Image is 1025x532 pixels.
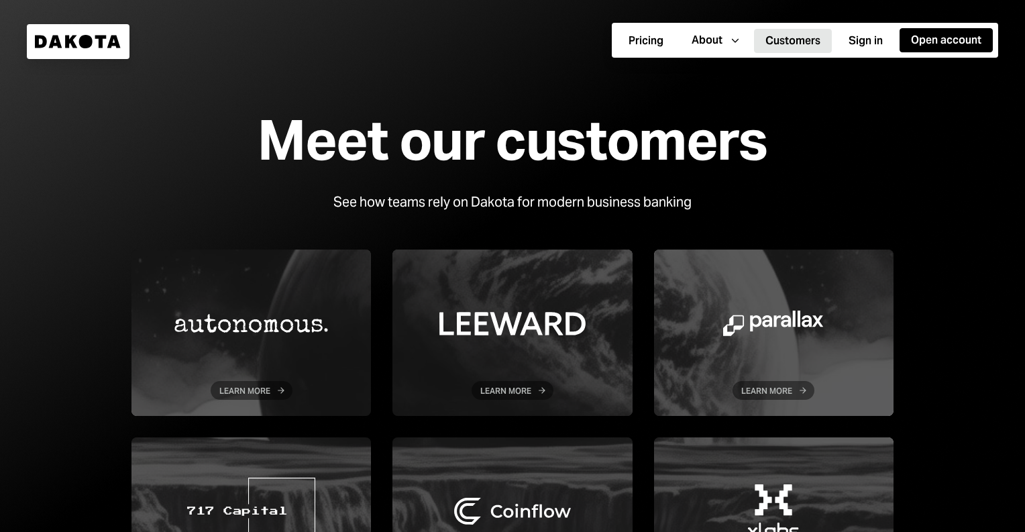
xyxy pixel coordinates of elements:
button: Pricing [617,29,675,53]
button: Open account [900,28,993,52]
button: Customers [754,29,832,53]
div: Meet our customers [258,110,767,170]
button: About [680,28,749,52]
a: Customers [754,28,832,54]
div: See how teams rely on Dakota for modern business banking [333,192,692,212]
a: Pricing [617,28,675,54]
a: Sign in [837,28,894,54]
button: Sign in [837,29,894,53]
div: About [692,33,722,48]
